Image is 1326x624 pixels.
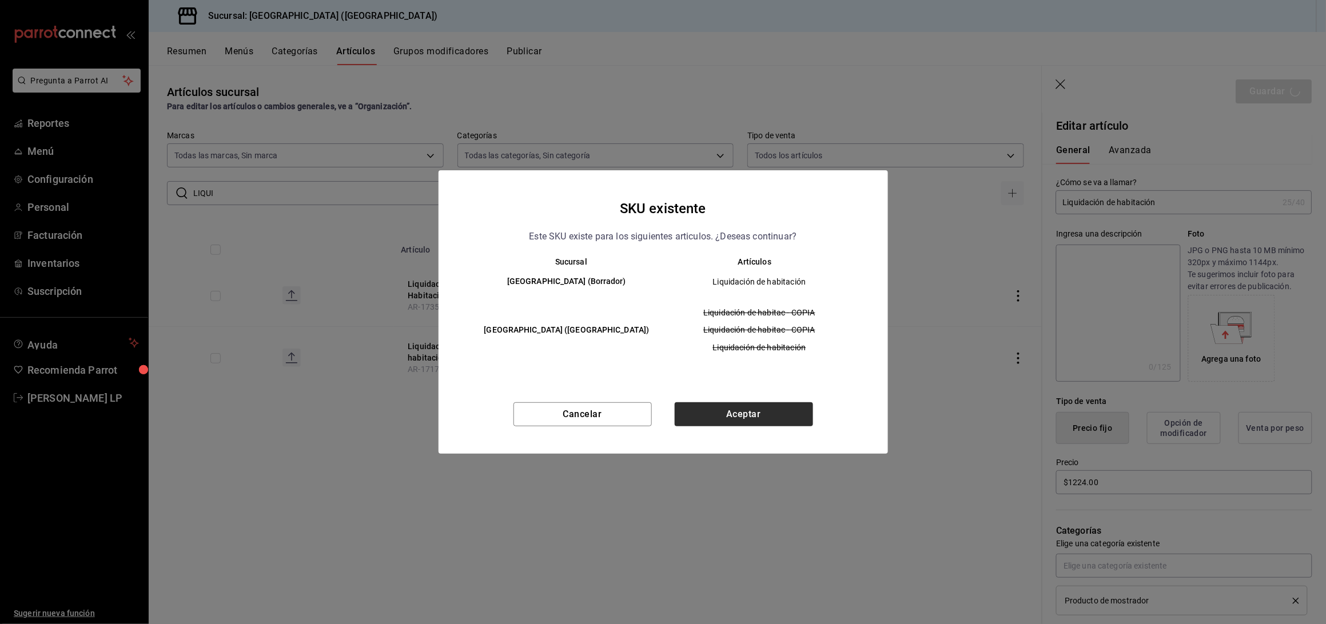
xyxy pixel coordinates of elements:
[513,402,652,426] button: Cancelar
[675,402,813,426] button: Aceptar
[461,257,663,266] th: Sucursal
[480,275,654,288] h6: [GEOGRAPHIC_DATA] (Borrador)
[673,342,846,353] span: Liquidación de habitación
[673,276,846,287] span: Liquidación de habitación
[480,324,654,337] h6: [GEOGRAPHIC_DATA] ([GEOGRAPHIC_DATA])
[663,257,865,266] th: Artículos
[673,307,846,318] span: Liquidación de habitac - COPIA
[673,324,846,335] span: Liquidación de habitac - COPIA
[529,229,797,244] p: Este SKU existe para los siguientes articulos. ¿Deseas continuar?
[620,198,706,219] h4: SKU existente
